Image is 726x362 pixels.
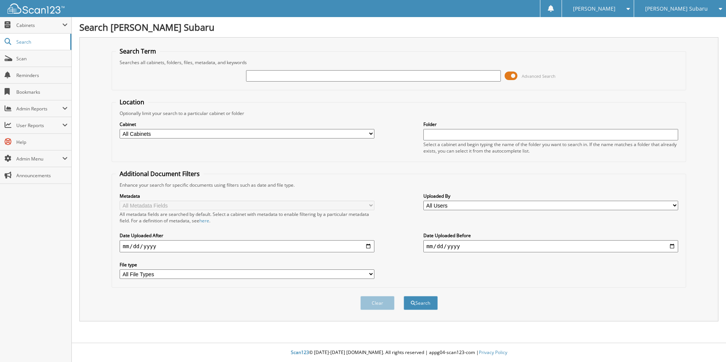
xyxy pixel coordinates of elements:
[16,105,62,112] span: Admin Reports
[8,3,65,14] img: scan123-logo-white.svg
[423,240,678,252] input: end
[16,172,68,179] span: Announcements
[16,122,62,129] span: User Reports
[16,139,68,145] span: Help
[120,240,374,252] input: start
[16,55,68,62] span: Scan
[573,6,616,11] span: [PERSON_NAME]
[16,72,68,79] span: Reminders
[120,193,374,199] label: Metadata
[72,343,726,362] div: © [DATE]-[DATE] [DOMAIN_NAME]. All rights reserved | appg04-scan123-com |
[404,296,438,310] button: Search
[16,22,62,28] span: Cabinets
[116,110,682,116] div: Optionally limit your search to a particular cabinet or folder
[79,21,718,33] h1: Search [PERSON_NAME] Subaru
[116,170,204,178] legend: Additional Document Filters
[360,296,395,310] button: Clear
[423,121,678,127] label: Folder
[120,261,374,268] label: File type
[479,349,507,356] a: Privacy Policy
[423,193,678,199] label: Uploaded By
[199,217,209,224] a: here
[291,349,309,356] span: Scan123
[423,232,678,239] label: Date Uploaded Before
[120,121,374,127] label: Cabinet
[120,232,374,239] label: Date Uploaded After
[423,141,678,154] div: Select a cabinet and begin typing the name of the folder you want to search in. If the name match...
[116,47,160,55] legend: Search Term
[120,211,374,224] div: All metadata fields are searched by default. Select a cabinet with metadata to enable filtering b...
[16,156,62,162] span: Admin Menu
[116,98,148,106] legend: Location
[16,89,68,95] span: Bookmarks
[16,39,66,45] span: Search
[645,6,708,11] span: [PERSON_NAME] Subaru
[116,182,682,188] div: Enhance your search for specific documents using filters such as date and file type.
[522,73,556,79] span: Advanced Search
[116,59,682,66] div: Searches all cabinets, folders, files, metadata, and keywords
